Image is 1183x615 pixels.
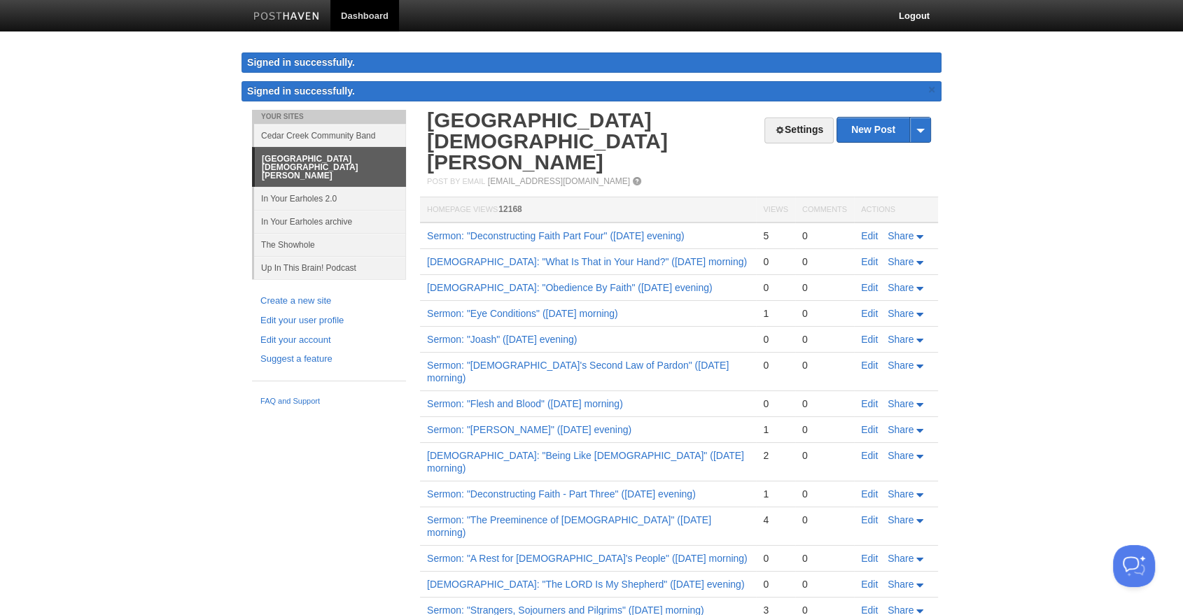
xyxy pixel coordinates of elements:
a: Sermon: "Flesh and Blood" ([DATE] morning) [427,398,623,409]
a: Edit [861,308,878,319]
a: Edit [861,579,878,590]
a: Edit [861,398,878,409]
span: Share [888,256,913,267]
a: [DEMOGRAPHIC_DATA]: "What Is That in Your Hand?" ([DATE] morning) [427,256,747,267]
div: 0 [802,449,847,462]
a: [GEOGRAPHIC_DATA][DEMOGRAPHIC_DATA][PERSON_NAME] [255,148,406,187]
a: Cedar Creek Community Band [254,124,406,147]
div: 1 [763,488,787,500]
a: Suggest a feature [260,352,398,367]
a: Edit [861,553,878,564]
a: Up In This Brain! Podcast [254,256,406,279]
div: 4 [763,514,787,526]
div: 0 [802,514,847,526]
a: Edit [861,424,878,435]
a: Sermon: "A Rest for [DEMOGRAPHIC_DATA]'s People" ([DATE] morning) [427,553,748,564]
div: 5 [763,229,787,242]
iframe: Help Scout Beacon - Open [1113,545,1155,587]
a: Sermon: "The Preeminence of [DEMOGRAPHIC_DATA]" ([DATE] morning) [427,514,711,538]
div: 1 [763,423,787,436]
a: New Post [837,118,930,142]
div: 0 [763,397,787,410]
div: 0 [763,552,787,565]
span: Share [888,579,913,590]
div: 2 [763,449,787,462]
div: 0 [802,578,847,591]
div: 1 [763,307,787,320]
th: Comments [795,197,854,223]
div: 0 [802,397,847,410]
span: Share [888,334,913,345]
div: Signed in successfully. [241,52,941,73]
div: 0 [763,578,787,591]
a: In Your Earholes archive [254,210,406,233]
div: 0 [802,255,847,268]
span: Post by Email [427,177,485,185]
div: 0 [802,423,847,436]
div: 0 [763,281,787,294]
a: Sermon: "[DEMOGRAPHIC_DATA]'s Second Law of Pardon" ([DATE] morning) [427,360,729,383]
a: Edit your user profile [260,313,398,328]
a: × [925,81,938,99]
a: Sermon: "[PERSON_NAME]" ([DATE] evening) [427,424,631,435]
img: Posthaven-bar [253,12,320,22]
span: Share [888,360,913,371]
a: Create a new site [260,294,398,309]
div: 0 [802,488,847,500]
span: Share [888,398,913,409]
a: [DEMOGRAPHIC_DATA]: "The LORD Is My Shepherd" ([DATE] evening) [427,579,744,590]
a: [GEOGRAPHIC_DATA][DEMOGRAPHIC_DATA][PERSON_NAME] [427,108,668,174]
th: Views [756,197,794,223]
a: FAQ and Support [260,395,398,408]
div: 0 [802,552,847,565]
a: Edit [861,230,878,241]
div: 0 [763,359,787,372]
div: 0 [802,359,847,372]
a: Sermon: "Deconstructing Faith Part Four" ([DATE] evening) [427,230,685,241]
a: Settings [764,118,834,143]
a: Sermon: "Deconstructing Faith - Part Three" ([DATE] evening) [427,488,696,500]
a: [EMAIL_ADDRESS][DOMAIN_NAME] [488,176,630,186]
a: Edit [861,334,878,345]
a: The Showhole [254,233,406,256]
a: [DEMOGRAPHIC_DATA]: "Being Like [DEMOGRAPHIC_DATA]" ([DATE] morning) [427,450,744,474]
a: Edit [861,514,878,525]
div: 0 [802,307,847,320]
a: Edit [861,360,878,371]
span: Share [888,488,913,500]
span: Share [888,424,913,435]
div: 0 [802,281,847,294]
th: Homepage Views [420,197,756,223]
span: Share [888,230,913,241]
div: 0 [802,229,847,242]
a: In Your Earholes 2.0 [254,187,406,210]
div: 0 [763,255,787,268]
a: Edit [861,256,878,267]
a: Sermon: "Joash" ([DATE] evening) [427,334,577,345]
a: Edit [861,488,878,500]
a: Edit [861,282,878,293]
span: Signed in successfully. [247,85,355,97]
a: Edit [861,450,878,461]
span: 12168 [498,204,521,214]
a: Sermon: "Eye Conditions" ([DATE] morning) [427,308,618,319]
span: Share [888,553,913,564]
span: Share [888,308,913,319]
span: Share [888,450,913,461]
li: Your Sites [252,110,406,124]
div: 0 [802,333,847,346]
span: Share [888,514,913,525]
span: Share [888,282,913,293]
th: Actions [854,197,938,223]
a: Edit your account [260,333,398,348]
div: 0 [763,333,787,346]
a: [DEMOGRAPHIC_DATA]: "Obedience By Faith" ([DATE] evening) [427,282,713,293]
